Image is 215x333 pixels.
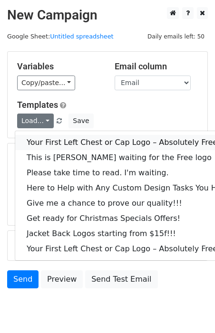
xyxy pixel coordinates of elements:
a: Load... [17,114,54,128]
a: Send [7,270,39,288]
a: Copy/paste... [17,76,75,90]
span: Daily emails left: 50 [144,31,208,42]
a: Preview [41,270,83,288]
small: Google Sheet: [7,33,114,40]
h5: Email column [115,61,198,72]
iframe: Chat Widget [167,287,215,333]
a: Send Test Email [85,270,157,288]
a: Untitled spreadsheet [50,33,113,40]
a: Templates [17,100,58,110]
a: Daily emails left: 50 [144,33,208,40]
button: Save [68,114,93,128]
h5: Variables [17,61,100,72]
h2: New Campaign [7,7,208,23]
